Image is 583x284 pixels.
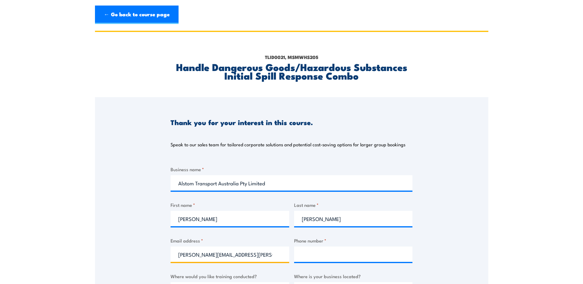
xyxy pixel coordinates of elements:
[171,54,412,61] p: TLID0021, MSMWHS205
[171,166,412,173] label: Business name
[171,119,313,126] h3: Thank you for your interest in this course.
[95,6,179,24] a: ← Go back to course page
[294,201,413,208] label: Last name
[171,201,289,208] label: First name
[171,237,289,244] label: Email address
[171,273,289,280] label: Where would you like training conducted?
[294,273,413,280] label: Where is your business located?
[294,237,413,244] label: Phone number
[171,62,412,80] h2: Handle Dangerous Goods/Hazardous Substances Initial Spill Response Combo
[171,141,405,148] p: Speak to our sales team for tailored corporate solutions and potential cost-saving options for la...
